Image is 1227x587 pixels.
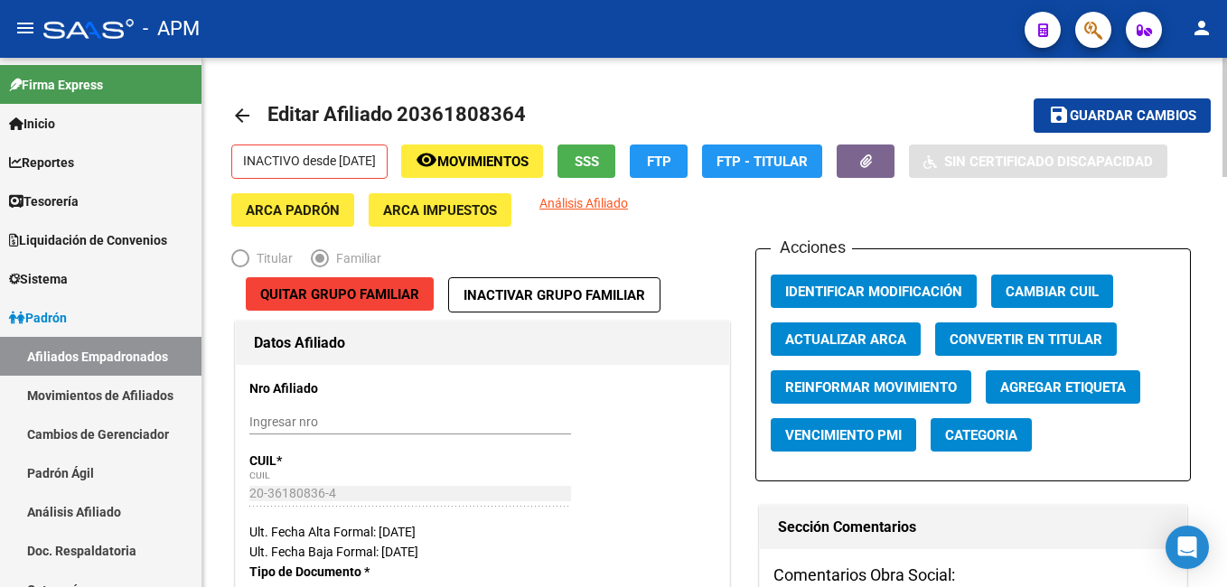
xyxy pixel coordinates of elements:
p: CUIL [249,451,389,471]
span: Inicio [9,114,55,134]
mat-icon: arrow_back [231,105,253,126]
span: Guardar cambios [1070,108,1196,125]
button: Categoria [931,418,1032,452]
button: Inactivar Grupo Familiar [448,277,660,312]
button: FTP - Titular [702,144,822,178]
span: Actualizar ARCA [785,331,906,348]
span: Movimientos [437,154,529,170]
span: Tesorería [9,191,79,211]
mat-icon: person [1191,17,1213,39]
p: Nro Afiliado [249,378,389,398]
div: Ult. Fecha Alta Formal: [DATE] [249,522,716,542]
span: Sin Certificado Discapacidad [944,154,1153,170]
button: ARCA Padrón [231,193,354,227]
span: Sistema [9,269,68,289]
mat-icon: save [1048,104,1070,126]
span: Liquidación de Convenios [9,230,167,250]
p: INACTIVO desde [DATE] [231,144,388,179]
button: FTP [630,144,688,178]
span: Identificar Modificación [785,284,962,300]
span: SSS [575,154,599,170]
mat-icon: menu [14,17,36,39]
span: ARCA Impuestos [383,202,497,219]
span: Editar Afiliado 20361808364 [267,103,526,126]
span: Cambiar CUIL [1006,284,1099,300]
button: Movimientos [401,144,543,178]
button: Reinformar Movimiento [771,370,971,404]
button: Actualizar ARCA [771,322,921,356]
p: Tipo de Documento * [249,562,389,582]
button: Convertir en Titular [935,322,1117,356]
h1: Sección Comentarios [778,513,1168,542]
button: Agregar Etiqueta [986,370,1140,404]
h1: Datos Afiliado [254,329,711,358]
button: Vencimiento PMI [771,418,916,452]
button: Quitar Grupo Familiar [246,277,434,311]
button: ARCA Impuestos [369,193,511,227]
h3: Acciones [771,235,852,260]
span: Firma Express [9,75,103,95]
span: Reportes [9,153,74,172]
div: Open Intercom Messenger [1166,526,1209,569]
span: Padrón [9,308,67,328]
button: SSS [557,144,615,178]
span: - APM [143,9,200,49]
span: Reinformar Movimiento [785,379,957,396]
div: Ult. Fecha Baja Formal: [DATE] [249,542,716,562]
span: Convertir en Titular [950,331,1102,348]
button: Guardar cambios [1034,98,1211,132]
span: FTP [647,154,671,170]
span: Vencimiento PMI [785,427,902,443]
span: Inactivar Grupo Familiar [464,287,645,303]
mat-icon: remove_red_eye [416,149,437,171]
span: Agregar Etiqueta [1000,379,1126,396]
span: Titular [249,248,293,268]
button: Sin Certificado Discapacidad [909,144,1167,178]
span: ARCA Padrón [246,202,340,219]
span: Categoria [945,427,1017,443]
mat-radio-group: Elija una opción [231,255,399,269]
span: Familiar [329,248,381,268]
button: Cambiar CUIL [991,275,1113,308]
span: FTP - Titular [717,154,808,170]
button: Identificar Modificación [771,275,977,308]
span: Análisis Afiliado [539,196,628,210]
span: Quitar Grupo Familiar [260,286,419,303]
